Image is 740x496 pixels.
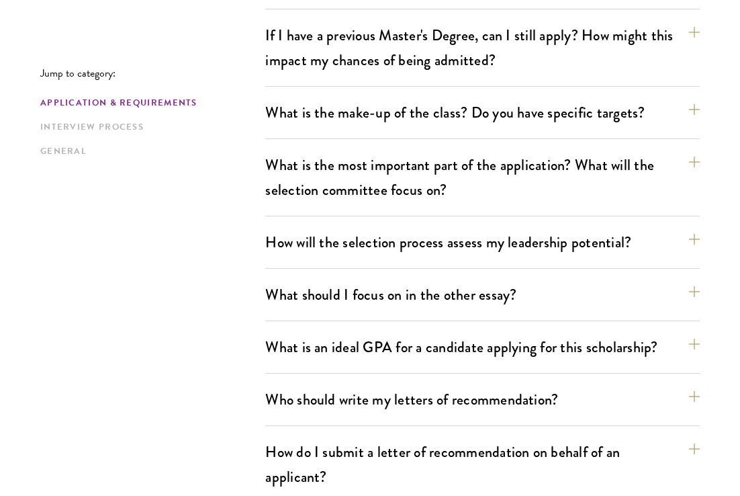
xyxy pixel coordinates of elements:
button: What is the most important part of the application? What will the selection committee focus on? [265,150,700,205]
a: Application & Requirements [40,96,257,110]
button: What is the make-up of the class? Do you have specific targets? [265,97,700,128]
a: General [40,144,257,159]
a: Interview Process [40,120,257,134]
button: What should I focus on in the other essay? [265,280,700,310]
button: How do I submit a letter of recommendation on behalf of an applicant? [265,437,700,492]
button: Who should write my letters of recommendation? [265,384,700,415]
button: If I have a previous Master's Degree, can I still apply? How might this impact my chances of bein... [265,20,700,75]
p: Jump to category: [40,67,265,79]
button: What is an ideal GPA for a candidate applying for this scholarship? [265,332,700,362]
button: How will the selection process assess my leadership potential? [265,227,700,257]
